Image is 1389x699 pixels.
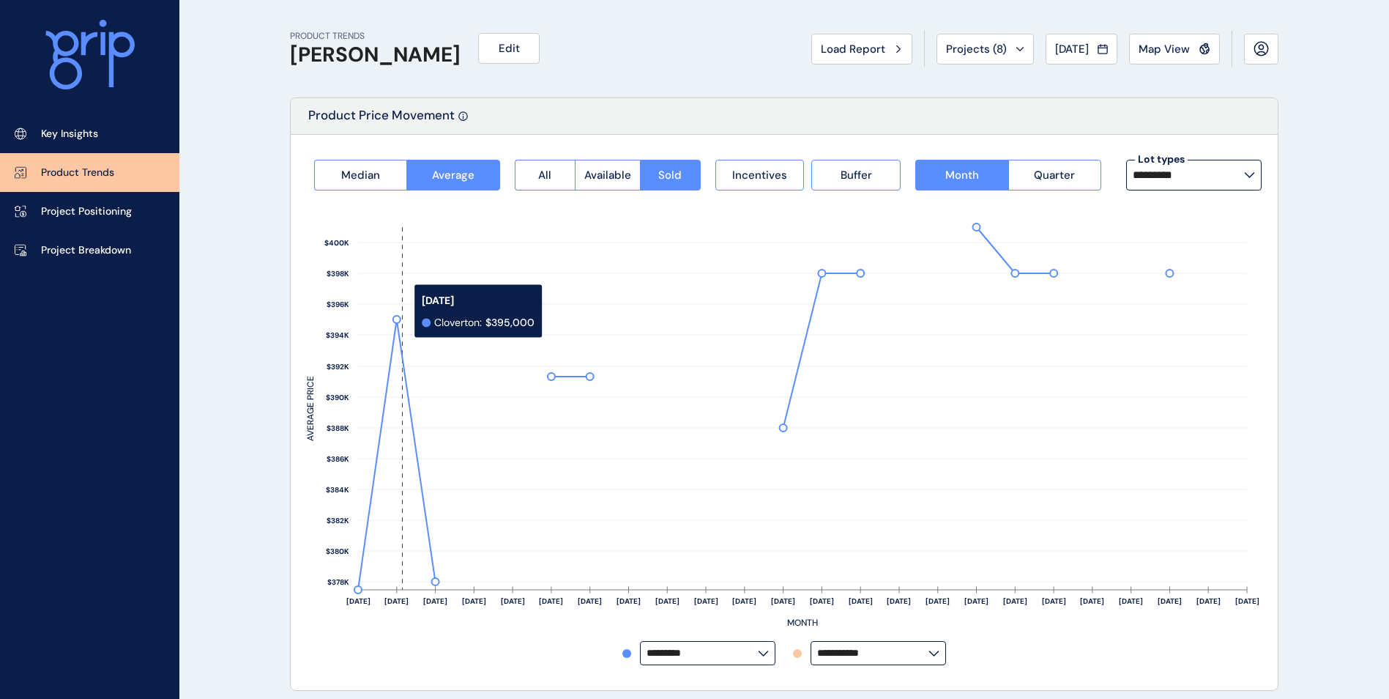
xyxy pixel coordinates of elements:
[849,596,873,606] text: [DATE]
[694,596,718,606] text: [DATE]
[327,516,349,525] text: $382K
[787,617,818,629] text: MONTH
[324,238,349,248] text: $400K
[327,454,349,464] text: $386K
[538,168,551,182] span: All
[1158,596,1182,606] text: [DATE]
[1135,152,1188,167] label: Lot types
[515,160,575,191] button: All
[1080,596,1104,606] text: [DATE]
[41,204,132,219] p: Project Positioning
[423,596,447,606] text: [DATE]
[821,42,885,56] span: Load Report
[384,596,409,606] text: [DATE]
[617,596,641,606] text: [DATE]
[326,485,349,495] text: $384K
[810,596,834,606] text: [DATE]
[575,160,640,191] button: Available
[732,168,787,182] span: Incentives
[326,393,349,402] text: $390K
[1034,168,1075,182] span: Quarter
[841,168,872,182] span: Buffer
[1129,34,1220,64] button: Map View
[326,547,349,556] text: $380K
[715,160,805,191] button: Incentives
[406,160,499,191] button: Average
[539,596,563,606] text: [DATE]
[1119,596,1143,606] text: [DATE]
[578,596,602,606] text: [DATE]
[327,269,349,278] text: $398K
[1196,596,1221,606] text: [DATE]
[327,577,349,587] text: $378K
[1008,160,1101,191] button: Quarter
[732,596,756,606] text: [DATE]
[341,168,380,182] span: Median
[499,41,520,56] span: Edit
[926,596,950,606] text: [DATE]
[964,596,988,606] text: [DATE]
[771,596,795,606] text: [DATE]
[501,596,525,606] text: [DATE]
[655,596,679,606] text: [DATE]
[640,160,701,191] button: Sold
[1003,596,1027,606] text: [DATE]
[314,160,406,191] button: Median
[811,34,912,64] button: Load Report
[308,107,455,134] p: Product Price Movement
[41,243,131,258] p: Project Breakdown
[658,168,682,182] span: Sold
[327,300,349,309] text: $396K
[305,376,316,441] text: AVERAGE PRICE
[584,168,631,182] span: Available
[1055,42,1089,56] span: [DATE]
[946,42,1007,56] span: Projects ( 8 )
[1046,34,1117,64] button: [DATE]
[327,424,349,433] text: $388K
[478,33,540,64] button: Edit
[1235,596,1259,606] text: [DATE]
[915,160,1008,191] button: Month
[432,168,474,182] span: Average
[1139,42,1190,56] span: Map View
[346,596,370,606] text: [DATE]
[290,30,461,42] p: PRODUCT TRENDS
[945,168,979,182] span: Month
[41,166,114,180] p: Product Trends
[41,127,98,141] p: Key Insights
[326,330,349,340] text: $394K
[462,596,486,606] text: [DATE]
[1042,596,1066,606] text: [DATE]
[290,42,461,67] h1: [PERSON_NAME]
[327,362,349,371] text: $392K
[887,596,911,606] text: [DATE]
[936,34,1034,64] button: Projects (8)
[811,160,901,191] button: Buffer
